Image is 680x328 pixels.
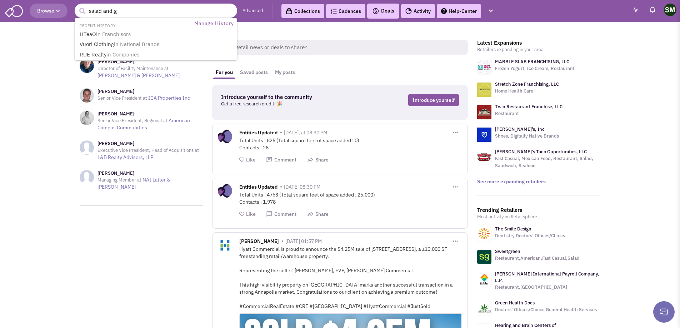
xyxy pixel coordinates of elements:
button: Comment [266,211,296,218]
p: Restaurant,[GEOGRAPHIC_DATA] [495,284,600,291]
a: [PERSON_NAME]'s Taco Opportunities, LLC [495,149,587,155]
span: Browse [37,8,60,14]
li: RECENT HISTORY [76,21,118,29]
span: in Franchisors [96,31,131,38]
a: Vuori Clothingin National Brands [77,40,236,49]
h3: [PERSON_NAME] [97,59,203,65]
p: Doctors’ Offices/Clinics,General Health Services [495,306,597,313]
img: Cadences_logo.png [330,9,337,14]
button: Browse [30,4,67,18]
span: [PERSON_NAME] [239,238,279,246]
p: Frozen Yogurt, Ice Cream, Restaurant [495,65,575,72]
a: [PERSON_NAME]'s, Inc [495,126,545,132]
p: Most activity on Retailsphere [477,213,600,220]
a: The Smile Design [495,226,531,232]
span: Senior Vice President at [97,95,147,101]
p: Restaurant,American,Fast Casual,Salad [495,255,580,262]
a: MARBLE SLAB FRANCHISING, LLC [495,59,569,65]
img: SmartAdmin [5,4,23,17]
span: Like [246,211,256,217]
a: Twin Restaurant Franchise, LLC [495,104,562,110]
img: logo [477,105,491,119]
span: Managing Member at [97,177,141,183]
a: HTeaOin Franchisors [77,30,236,39]
p: Fast Casual, Mexican Food, Restaurant, Salad, Sandwich, Seafood [495,155,600,169]
p: Get a free research credit! 🎉 [221,100,356,108]
img: logo [477,128,491,142]
p: Home Health Care [495,88,559,95]
h3: [PERSON_NAME] [97,111,203,117]
a: Help-Center [437,4,481,18]
span: Like [246,156,256,163]
a: L&B Realty Advisors, LLP [97,154,153,160]
a: Introduce yourself [408,94,459,106]
span: Retail news or deals to share? [229,40,468,55]
a: Cadences [326,4,365,18]
button: Comment [266,156,296,163]
a: Advanced [242,8,263,14]
h3: Trending Retailers [477,207,600,213]
p: Dentistry,Doctors’ Offices/Clinics [495,232,565,239]
div: Total Units : 4763 (Total square feet of space added : 25,000) Contacts : 1,978 [239,191,462,205]
span: Executive Vice President, Head of Acquisitions at [97,147,199,153]
button: Share [307,156,329,163]
a: ICA Properties Inc [148,95,190,101]
a: NAI Latter & [PERSON_NAME] [97,177,170,190]
img: icon-collection-lavender-black.svg [286,8,292,15]
a: Activity [401,4,435,18]
a: Stretch Zone Franchising, LLC [495,81,559,87]
img: logo [477,150,491,164]
h3: [PERSON_NAME] [97,170,203,177]
input: Search [75,4,237,18]
a: Saved posts [236,66,271,79]
a: Collections [281,4,324,18]
span: [DATE], at 08:30 PM [284,129,327,136]
h3: [PERSON_NAME] [97,88,190,95]
img: logo [477,83,491,97]
a: Sweetgreen [495,248,520,254]
a: See more expanding retailers [477,178,546,185]
div: Hyatt Commercial is proud to announce the $4.25M sale of [STREET_ADDRESS], a ±10,000 SF freestand... [239,245,462,310]
a: For you [212,66,236,79]
a: Green Health Docs [495,300,535,306]
div: Total Units : 825 (Total square feet of space added : 0) Contacts : 28 [239,137,462,151]
img: NoImageAvailable1.jpg [80,140,94,155]
span: Deals [372,8,394,14]
h3: [PERSON_NAME] [97,140,203,147]
span: Entities Updated [239,129,277,138]
a: Manage History [192,19,236,28]
button: Share [307,211,329,218]
span: Director of Facility Maintenance at [97,65,169,71]
a: My posts [271,66,299,79]
a: [PERSON_NAME] International Payroll Company, L.P. [495,271,599,283]
img: NoImageAvailable1.jpg [80,170,94,184]
h3: Latest Expansions [477,40,600,46]
h3: Introduce yourself to the community [221,94,356,100]
span: [DATE] 08:30 PM [284,184,320,190]
a: RUE Realtyin Companies [77,50,236,60]
span: [DATE] 01:57 PM [285,238,322,244]
p: Restaurant [495,110,562,117]
img: Safin Momin [664,4,676,16]
a: [PERSON_NAME] & [PERSON_NAME] [97,72,180,79]
img: logo [477,60,491,74]
span: Entities Updated [239,184,277,192]
img: help.png [441,8,447,14]
button: Deals [370,6,396,16]
span: in Companies [106,51,139,58]
span: Senior Vice President, Regional at [97,118,167,124]
img: www.sweetgreen.com [477,250,491,264]
button: Like [239,211,256,218]
img: icon-deals.svg [372,7,379,15]
button: Like [239,156,256,163]
p: Shoes, Digitally Native Brands [495,133,559,140]
a: American Campus Communities [97,117,190,131]
img: Activity.png [405,8,412,14]
span: in National Brands [114,41,159,48]
p: Retailers expanding in your area [477,46,600,53]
